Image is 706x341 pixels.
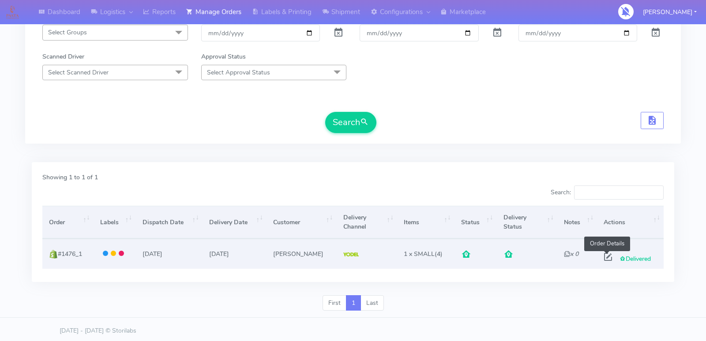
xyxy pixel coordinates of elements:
label: Scanned Driver [42,52,84,61]
th: Actions: activate to sort column ascending [597,206,664,239]
label: Search: [551,185,664,200]
button: Search [325,112,376,133]
span: (4) [404,250,443,258]
th: Delivery Date: activate to sort column ascending [203,206,267,239]
th: Dispatch Date: activate to sort column ascending [135,206,203,239]
td: [PERSON_NAME] [267,239,336,268]
td: [DATE] [203,239,267,268]
th: Customer: activate to sort column ascending [267,206,336,239]
th: Delivery Channel: activate to sort column ascending [337,206,397,239]
span: 1 x SMALL [404,250,435,258]
span: Select Scanned Driver [48,68,109,77]
span: #1476_1 [58,250,82,258]
span: Delivered [620,255,651,263]
th: Items: activate to sort column ascending [397,206,454,239]
span: Select Approval Status [207,68,270,77]
label: Showing 1 to 1 of 1 [42,173,98,182]
label: Approval Status [201,52,246,61]
th: Labels: activate to sort column ascending [94,206,136,239]
th: Order: activate to sort column ascending [42,206,94,239]
td: [DATE] [135,239,203,268]
button: [PERSON_NAME] [636,3,703,21]
img: Yodel [343,252,359,257]
i: x 0 [564,250,578,258]
input: Search: [574,185,664,200]
th: Notes: activate to sort column ascending [557,206,597,239]
img: shopify.png [49,250,58,259]
th: Delivery Status: activate to sort column ascending [497,206,557,239]
a: 1 [346,295,361,311]
th: Status: activate to sort column ascending [454,206,497,239]
span: Select Groups [48,28,87,37]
